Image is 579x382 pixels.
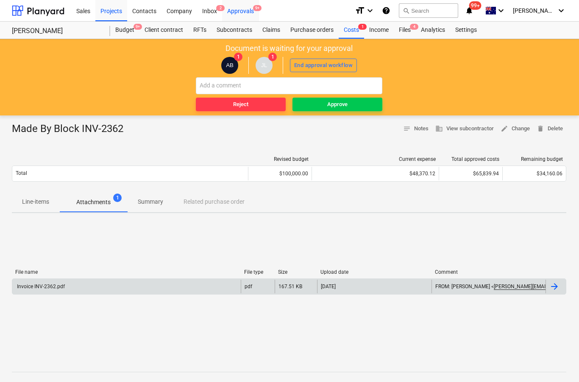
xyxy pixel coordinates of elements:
[110,22,139,39] div: Budget
[188,22,212,39] a: RFTs
[339,22,364,39] a: Costs1
[355,6,365,16] i: format_size
[416,22,450,39] a: Analytics
[435,125,443,132] span: business
[196,98,286,111] button: Reject
[403,7,409,14] span: search
[285,22,339,39] a: Purchase orders
[320,269,428,275] div: Upload date
[244,269,271,275] div: File type
[321,284,336,289] div: [DATE]
[501,125,508,132] span: edit
[12,122,130,136] div: Made By Block INV-2362
[537,341,579,382] iframe: Chat Widget
[439,167,502,180] div: $65,839.94
[450,22,482,39] a: Settings
[394,22,416,39] a: Files4
[290,59,357,72] button: End approval workflow
[256,57,273,74] div: Joseph Licastro
[327,100,348,110] div: Approve
[292,98,382,111] button: Approve
[513,7,555,14] span: [PERSON_NAME]
[435,124,494,134] span: View subcontractor
[465,6,473,16] i: notifications
[556,6,566,16] i: keyboard_arrow_down
[394,22,416,39] div: Files
[212,22,257,39] a: Subcontracts
[496,6,506,16] i: keyboard_arrow_down
[339,22,364,39] div: Costs
[364,22,394,39] a: Income
[537,125,544,132] span: delete
[403,124,429,134] span: Notes
[278,284,302,289] div: 167.51 KB
[294,61,353,70] div: End approval workflow
[365,6,375,16] i: keyboard_arrow_down
[268,53,277,61] span: 1
[315,171,435,177] div: $48,370.12
[278,269,314,275] div: Size
[435,269,543,275] div: Comment
[537,124,563,134] span: Delete
[501,124,530,134] span: Change
[134,24,142,30] span: 9+
[497,122,533,135] button: Change
[221,57,238,74] div: Alberto Berdera
[261,62,267,68] span: JL
[138,197,163,206] p: Summary
[399,3,458,18] button: Search
[216,5,225,11] span: 2
[113,194,122,202] span: 1
[234,53,242,61] span: 1
[110,22,139,39] a: Budget9+
[16,284,65,289] div: Invoice INV-2362.pdf
[253,5,262,11] span: 9+
[233,100,248,110] div: Reject
[358,24,367,30] span: 1
[76,198,111,207] p: Attachments
[315,156,436,162] div: Current expense
[248,167,312,180] div: $100,000.00
[400,122,432,135] button: Notes
[506,156,563,162] div: Remaining budget
[196,77,382,94] input: Add a comment
[257,22,285,39] a: Claims
[432,122,497,135] button: View subcontractor
[22,197,49,206] p: Line-items
[469,1,482,10] span: 99+
[139,22,188,39] a: Client contract
[15,269,237,275] div: File name
[382,6,390,16] i: Knowledge base
[16,170,27,177] p: Total
[533,122,566,135] button: Delete
[225,43,353,53] p: Document is waiting for your approval
[403,125,411,132] span: notes
[226,62,234,68] span: AB
[252,156,309,162] div: Revised budget
[12,27,100,36] div: [PERSON_NAME]
[537,171,562,177] span: $34,160.06
[410,24,418,30] span: 4
[245,284,252,289] div: pdf
[443,156,499,162] div: Total approved costs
